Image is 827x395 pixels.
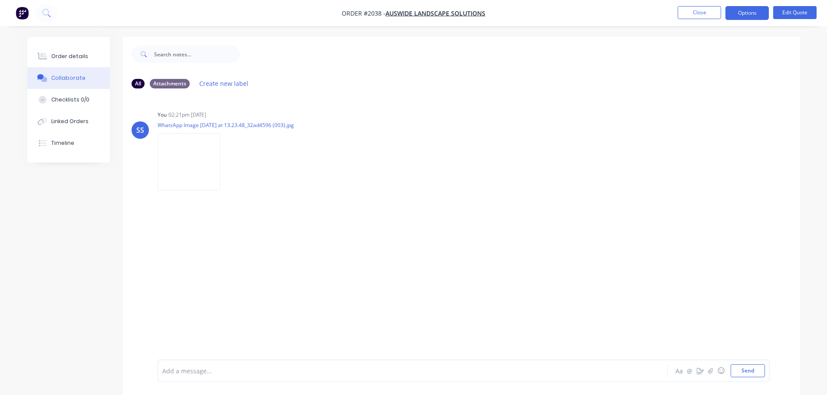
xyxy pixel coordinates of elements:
[773,6,817,19] button: Edit Quote
[725,6,769,20] button: Options
[51,74,86,82] div: Collaborate
[27,132,110,154] button: Timeline
[27,89,110,111] button: Checklists 0/0
[195,78,253,89] button: Create new label
[678,6,721,19] button: Close
[716,366,726,376] button: ☺
[342,9,385,17] span: Order #2038 -
[158,111,167,119] div: You
[51,118,89,125] div: Linked Orders
[685,366,695,376] button: @
[154,46,240,63] input: Search notes...
[385,9,485,17] a: Auswide Landscape Solutions
[674,366,685,376] button: Aa
[168,111,206,119] div: 02:21pm [DATE]
[27,111,110,132] button: Linked Orders
[51,139,74,147] div: Timeline
[158,121,294,129] p: WhatsApp Image [DATE] at 13.23.48_32ad4596 (003).jpg
[27,46,110,67] button: Order details
[27,67,110,89] button: Collaborate
[731,364,765,377] button: Send
[16,7,29,20] img: Factory
[51,96,89,104] div: Checklists 0/0
[136,125,144,135] div: SS
[150,79,190,88] div: Attachments
[132,79,145,88] div: All
[51,52,88,60] div: Order details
